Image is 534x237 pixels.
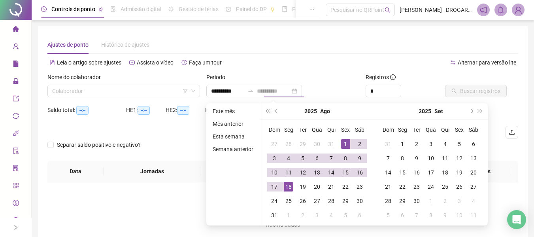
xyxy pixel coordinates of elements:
div: 27 [312,196,322,206]
div: 20 [469,168,478,177]
td: 2025-09-15 [395,165,409,180]
div: 29 [398,196,407,206]
div: 28 [326,196,336,206]
button: month panel [434,103,443,119]
td: 2025-10-04 [466,194,481,208]
td: 2025-09-28 [381,194,395,208]
div: 1 [284,210,293,220]
div: 24 [270,196,279,206]
th: Seg [395,123,409,137]
td: 2025-09-01 [281,208,296,222]
td: 2025-10-08 [424,208,438,222]
div: 26 [298,196,308,206]
td: 2025-09-03 [424,137,438,151]
th: Dom [267,123,281,137]
div: 4 [440,139,450,149]
div: 3 [455,196,464,206]
th: Ter [296,123,310,137]
td: 2025-08-16 [353,165,367,180]
div: 2 [355,139,364,149]
span: down [191,89,196,93]
span: Faça um tour [189,59,222,66]
div: 23 [355,182,364,191]
div: 27 [270,139,279,149]
div: 23 [412,182,421,191]
td: 2025-10-02 [438,194,452,208]
td: 2025-08-14 [324,165,338,180]
th: Ter [409,123,424,137]
div: 8 [398,154,407,163]
td: 2025-08-06 [310,151,324,165]
div: 21 [383,182,393,191]
div: 20 [312,182,322,191]
div: 7 [326,154,336,163]
li: Esta semana [209,132,257,141]
td: 2025-09-10 [424,151,438,165]
span: Registros [366,73,396,82]
td: 2025-09-11 [438,151,452,165]
span: filter [183,89,188,93]
span: info-circle [13,214,19,229]
div: 28 [284,139,293,149]
span: lock [13,74,19,90]
button: month panel [320,103,330,119]
div: 29 [341,196,350,206]
div: 25 [440,182,450,191]
span: api [13,127,19,142]
div: 25 [284,196,293,206]
span: Folha de pagamento [292,6,343,12]
th: Sáb [466,123,481,137]
div: HE 1: [126,106,166,115]
div: 8 [426,210,436,220]
td: 2025-08-26 [296,194,310,208]
div: 5 [298,154,308,163]
td: 2025-10-01 [424,194,438,208]
span: pushpin [98,7,103,12]
div: 31 [383,139,393,149]
div: 18 [440,168,450,177]
td: 2025-07-28 [281,137,296,151]
div: HE 3: [205,106,245,115]
div: 10 [455,210,464,220]
div: 26 [455,182,464,191]
td: 2025-09-02 [296,208,310,222]
div: 1 [426,196,436,206]
span: search [385,7,391,13]
td: 2025-09-09 [409,151,424,165]
td: 2025-10-09 [438,208,452,222]
button: year panel [419,103,431,119]
div: 10 [270,168,279,177]
td: 2025-07-27 [267,137,281,151]
td: 2025-08-28 [324,194,338,208]
div: 31 [270,210,279,220]
button: super-next-year [476,103,485,119]
td: 2025-08-05 [296,151,310,165]
button: prev-year [272,103,281,119]
div: 12 [455,154,464,163]
td: 2025-10-06 [395,208,409,222]
div: 7 [383,154,393,163]
span: Painel do DP [236,6,267,12]
td: 2025-09-30 [409,194,424,208]
div: 31 [326,139,336,149]
td: 2025-07-29 [296,137,310,151]
span: Ajustes de ponto [47,42,89,48]
div: 17 [426,168,436,177]
div: 11 [440,154,450,163]
td: 2025-10-11 [466,208,481,222]
div: 30 [412,196,421,206]
td: 2025-08-25 [281,194,296,208]
div: 5 [383,210,393,220]
th: Entrada 1 [200,161,260,182]
td: 2025-09-17 [424,165,438,180]
td: 2025-08-10 [267,165,281,180]
li: Este mês [209,106,257,116]
button: Buscar registros [445,85,507,97]
div: 12 [298,168,308,177]
td: 2025-08-09 [353,151,367,165]
div: 24 [426,182,436,191]
img: 93869 [512,4,524,16]
div: 4 [326,210,336,220]
div: 5 [455,139,464,149]
div: 9 [355,154,364,163]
